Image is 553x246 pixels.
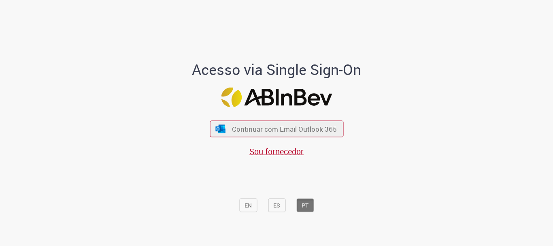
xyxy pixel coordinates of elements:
img: Logo ABInBev [221,88,332,107]
button: PT [296,199,314,212]
button: ES [268,199,285,212]
img: ícone Azure/Microsoft 360 [215,124,226,133]
button: ícone Azure/Microsoft 360 Continuar com Email Outlook 365 [210,121,343,137]
h1: Acesso via Single Sign-On [164,62,389,78]
button: EN [239,199,257,212]
a: Sou fornecedor [249,146,304,157]
span: Continuar com Email Outlook 365 [232,124,337,134]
